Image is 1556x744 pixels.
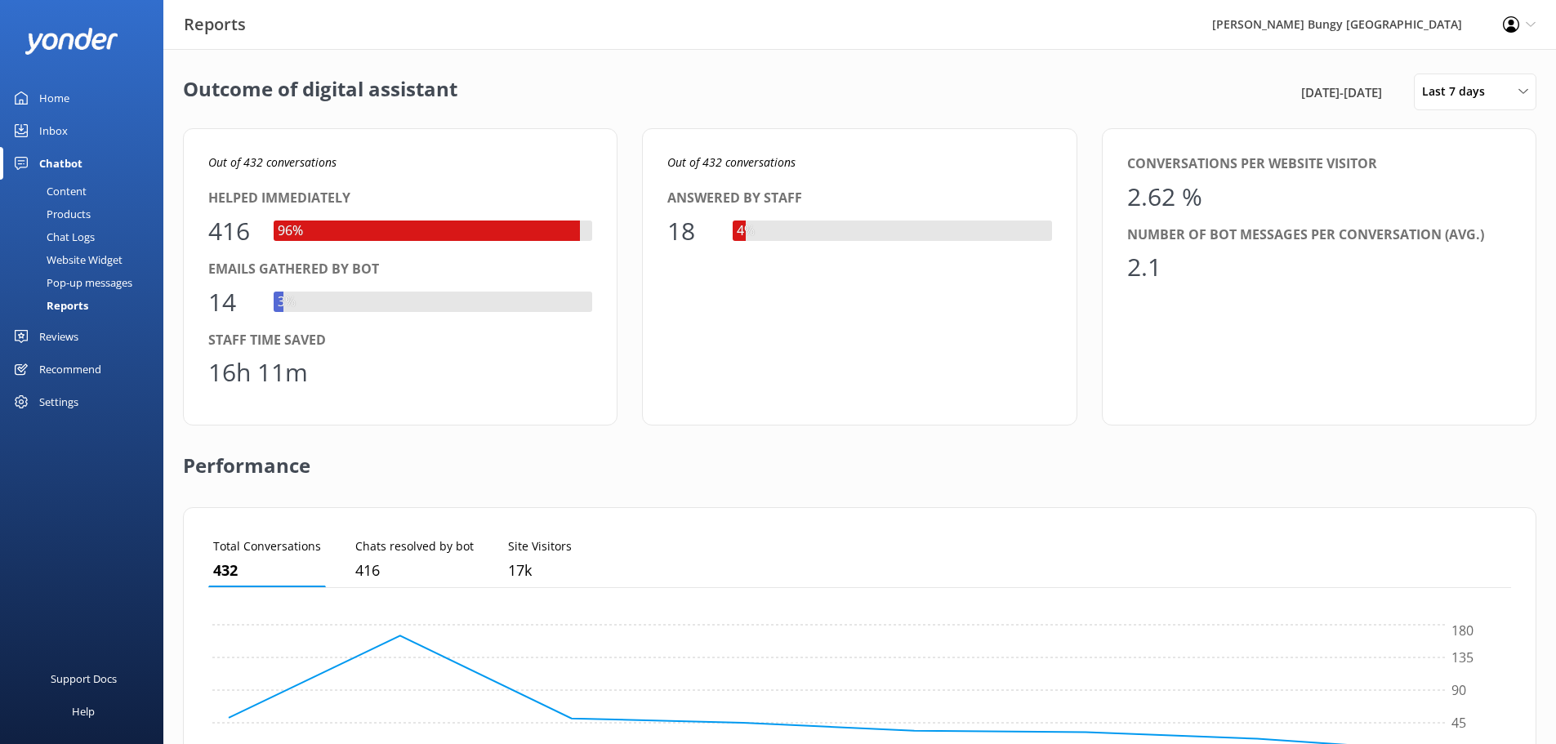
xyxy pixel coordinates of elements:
[208,330,592,351] div: Staff time saved
[1127,225,1511,246] div: Number of bot messages per conversation (avg.)
[39,114,68,147] div: Inbox
[184,11,246,38] h3: Reports
[208,353,308,392] div: 16h 11m
[10,225,95,248] div: Chat Logs
[10,248,123,271] div: Website Widget
[183,425,310,491] h2: Performance
[208,212,257,251] div: 416
[274,221,307,242] div: 96%
[72,695,95,728] div: Help
[10,225,163,248] a: Chat Logs
[208,154,337,170] i: Out of 432 conversations
[733,221,759,242] div: 4%
[208,283,257,322] div: 14
[10,294,88,317] div: Reports
[10,203,91,225] div: Products
[208,188,592,209] div: Helped immediately
[208,259,592,280] div: Emails gathered by bot
[183,74,457,110] h2: Outcome of digital assistant
[1451,648,1474,666] tspan: 135
[10,271,163,294] a: Pop-up messages
[10,294,163,317] a: Reports
[39,385,78,418] div: Settings
[39,147,82,180] div: Chatbot
[10,248,163,271] a: Website Widget
[355,537,474,555] p: Chats resolved by bot
[10,271,132,294] div: Pop-up messages
[1451,622,1474,640] tspan: 180
[39,353,101,385] div: Recommend
[10,203,163,225] a: Products
[667,188,1051,209] div: Answered by staff
[508,537,572,555] p: Site Visitors
[667,212,716,251] div: 18
[1301,82,1382,102] span: [DATE] - [DATE]
[1127,247,1176,287] div: 2.1
[39,320,78,353] div: Reviews
[274,292,300,313] div: 3%
[1451,681,1466,699] tspan: 90
[1451,714,1466,732] tspan: 45
[1422,82,1495,100] span: Last 7 days
[508,559,572,582] p: 16,505
[1127,154,1511,175] div: Conversations per website visitor
[355,559,474,582] p: 416
[1127,177,1202,216] div: 2.62 %
[10,180,87,203] div: Content
[213,537,321,555] p: Total Conversations
[213,559,321,582] p: 432
[667,154,796,170] i: Out of 432 conversations
[25,28,118,55] img: yonder-white-logo.png
[51,662,117,695] div: Support Docs
[39,82,69,114] div: Home
[10,180,163,203] a: Content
